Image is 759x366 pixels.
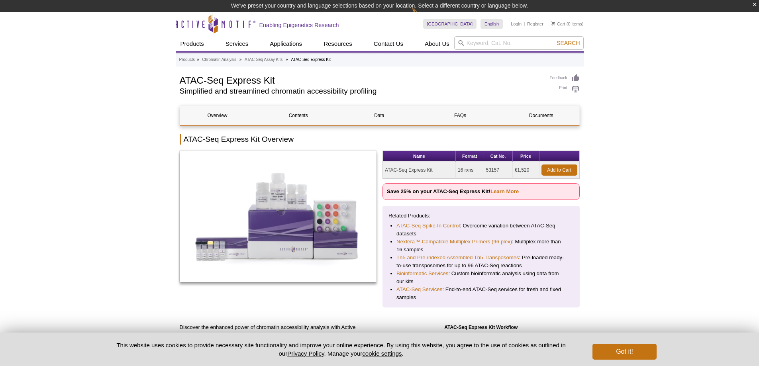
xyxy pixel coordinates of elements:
[259,22,339,29] h2: Enabling Epigenetics Research
[524,19,525,29] li: |
[245,56,282,63] a: ATAC-Seq Assay Kits
[180,151,377,282] img: ATAC-Seq Express Kit
[202,56,236,63] a: Chromatin Analysis
[396,286,566,301] li: : End-to-end ATAC-Seq services for fresh and fixed samples
[456,151,484,162] th: Format
[176,36,209,51] a: Products
[319,36,357,51] a: Resources
[541,164,577,176] a: Add to Cart
[490,188,519,194] a: Learn More
[291,57,331,62] li: ATAC-Seq Express Kit
[396,286,442,294] a: ATAC-Seq Services
[396,222,460,230] a: ATAC-Seq Spike-In Control
[550,84,580,93] a: Print
[527,21,543,27] a: Register
[180,88,542,95] h2: Simplified and streamlined chromatin accessibility profiling
[557,40,580,46] span: Search
[239,57,242,62] li: »
[423,106,498,125] a: FAQs
[504,106,579,125] a: Documents
[550,74,580,82] a: Feedback
[511,21,522,27] a: Login
[387,188,519,194] strong: Save 25% on your ATAC-Seq Express Kit!
[481,19,503,29] a: English
[513,151,539,162] th: Price
[362,350,402,357] button: cookie settings
[265,36,307,51] a: Applications
[388,212,574,220] p: Related Products:
[396,254,566,270] li: : Pre-loaded ready-to-use transposomes for up to 96 ATAC-Seq reactions
[484,162,513,179] td: 53157
[513,162,539,179] td: €1,520
[103,341,580,358] p: This website uses cookies to provide necessary site functionality and improve your online experie...
[369,36,408,51] a: Contact Us
[484,151,513,162] th: Cat No.
[396,238,512,246] a: Nextera™-Compatible Multiplex Primers (96 plex)
[396,238,566,254] li: : Multiplex more than 16 samples
[396,254,519,262] a: Tn5 and Pre-indexed Assembled Tn5 Transposomes
[383,162,456,179] td: ATAC-Seq Express Kit
[179,56,195,63] a: Products
[342,106,417,125] a: Data
[551,19,584,29] li: (0 items)
[592,344,656,360] button: Got it!
[396,270,448,278] a: Bioinformatic Services
[221,36,253,51] a: Services
[412,6,433,25] img: Change Here
[456,162,484,179] td: 16 rxns
[180,106,255,125] a: Overview
[551,22,555,25] img: Your Cart
[423,19,477,29] a: [GEOGRAPHIC_DATA]
[554,39,582,47] button: Search
[197,57,199,62] li: »
[454,36,584,50] input: Keyword, Cat. No.
[444,325,518,330] strong: ATAC-Seq Express Kit Workflow
[551,21,565,27] a: Cart
[396,222,566,238] li: : Overcome variation between ATAC-Seq datasets
[396,270,566,286] li: : Custom bioinformatic analysis using data from our kits
[420,36,454,51] a: About Us
[286,57,288,62] li: »
[383,151,456,162] th: Name
[261,106,336,125] a: Contents
[180,74,542,86] h1: ATAC-Seq Express Kit
[180,134,580,145] h2: ATAC-Seq Express Kit Overview
[287,350,324,357] a: Privacy Policy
